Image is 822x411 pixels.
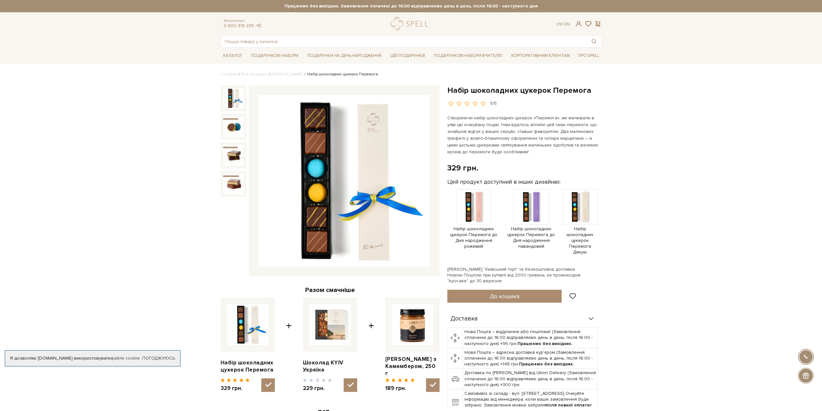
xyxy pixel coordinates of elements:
a: 0 800 319 233 [224,23,254,28]
a: Корпоративним клієнтам [509,51,572,61]
b: Працюємо без вихідних. [519,361,574,367]
a: logo [390,17,431,30]
a: [PERSON_NAME] з Камамбером, 250 г [385,356,440,377]
img: Набір шоколадних цукерок Перемога [223,88,244,109]
span: | [562,21,563,27]
img: Набір шоколадних цукерок Перемога [223,116,244,137]
img: Набір шоколадних цукерок Перемога [227,304,268,345]
span: 329 грн. [221,385,250,392]
a: Головна [221,72,237,77]
span: 189 грн. [385,385,415,392]
a: Вся продукція [241,72,267,77]
button: Пошук товару у каталозі [587,36,601,47]
span: До кошика [490,293,519,300]
div: Разом смачніше [221,286,440,294]
img: Продукт [514,189,549,225]
a: Подарунки на День народження [305,51,384,61]
a: Подарункові набори [248,51,301,61]
a: [PERSON_NAME] [272,72,303,77]
p: Створюючи набір шоколадних цукерок «Перемога», ми малювали в уяві цю очікувану подію. Нам вдалось... [447,114,599,155]
strong: Працюємо без вихідних. Замовлення оплачені до 16:00 відправляємо день в день, після 16:00 - насту... [221,3,602,9]
a: файли cookie [110,355,140,361]
a: Погоджуюсь [142,355,175,361]
img: Продукт [456,189,492,225]
a: Набір шоколадних цукерок Перемога Дякую [562,204,598,255]
a: Про Spell [576,51,601,61]
td: Доставка по [PERSON_NAME] від Uklon Delivery (Замовлення сплаченні до 16:00 відправляємо день в д... [463,369,598,389]
span: + [286,297,292,392]
img: Набір шоколадних цукерок Перемога [223,174,244,194]
span: Консультація: [224,19,262,23]
span: Доставка [451,316,478,322]
span: + [369,297,374,392]
img: Продукт [562,189,598,225]
img: Шоколад KYIV Україна [309,304,351,345]
div: [PERSON_NAME] "Київський торт" та безкоштовна доставка Новою Поштою при купівлі від 2000 гривень ... [447,266,602,284]
input: Пошук товару у каталозі [221,36,587,47]
a: Набір шоколадних цукерок Перемога до Дня народження лавандовий [504,204,559,249]
a: En [564,21,570,27]
a: Шоколад KYIV Україна [303,359,357,373]
span: 229 грн. [303,385,332,392]
button: До кошика [447,290,562,303]
li: Набір шоколадних цукерок Перемога [303,71,378,77]
span: Набір шоколадних цукерок Перемога Дякую [562,226,598,255]
b: після повної оплати [545,402,590,408]
td: Нова Пошта – відділення або поштомат (Замовлення сплаченні до 16:00 відправляємо день в день, піс... [463,328,598,348]
a: telegram [255,23,262,28]
a: Ідеї подарунків [388,51,428,61]
div: 329 грн. [447,163,478,173]
a: Набір шоколадних цукерок Перемога [221,359,275,373]
a: Каталог [221,51,245,61]
h1: Набір шоколадних цукерок Перемога [447,85,602,95]
span: Набір шоколадних цукерок Перемога до Дня народження лавандовий [504,226,559,250]
a: Набір шоколадних цукерок Перемога до Дня народження рожевий [447,204,500,249]
div: 5/5 [490,101,497,107]
div: Ук [557,21,570,27]
img: Набір шоколадних цукерок Перемога [223,145,244,166]
span: Набір шоколадних цукерок Перемога до Дня народження рожевий [447,226,500,250]
img: Карамель з Камамбером, 250 г [392,304,433,345]
div: Я дозволяю [DOMAIN_NAME] використовувати [5,355,180,361]
td: Нова Пошта – адресна доставка кур'єром (Замовлення сплаченні до 16:00 відправляємо день в день, п... [463,348,598,369]
label: Цей продукт доступний в інших дизайнах: [447,178,561,186]
b: Працюємо без вихідних. [517,341,572,346]
img: Набір шоколадних цукерок Перемога [259,95,430,266]
a: Подарункові набори Вчителю [431,50,505,61]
